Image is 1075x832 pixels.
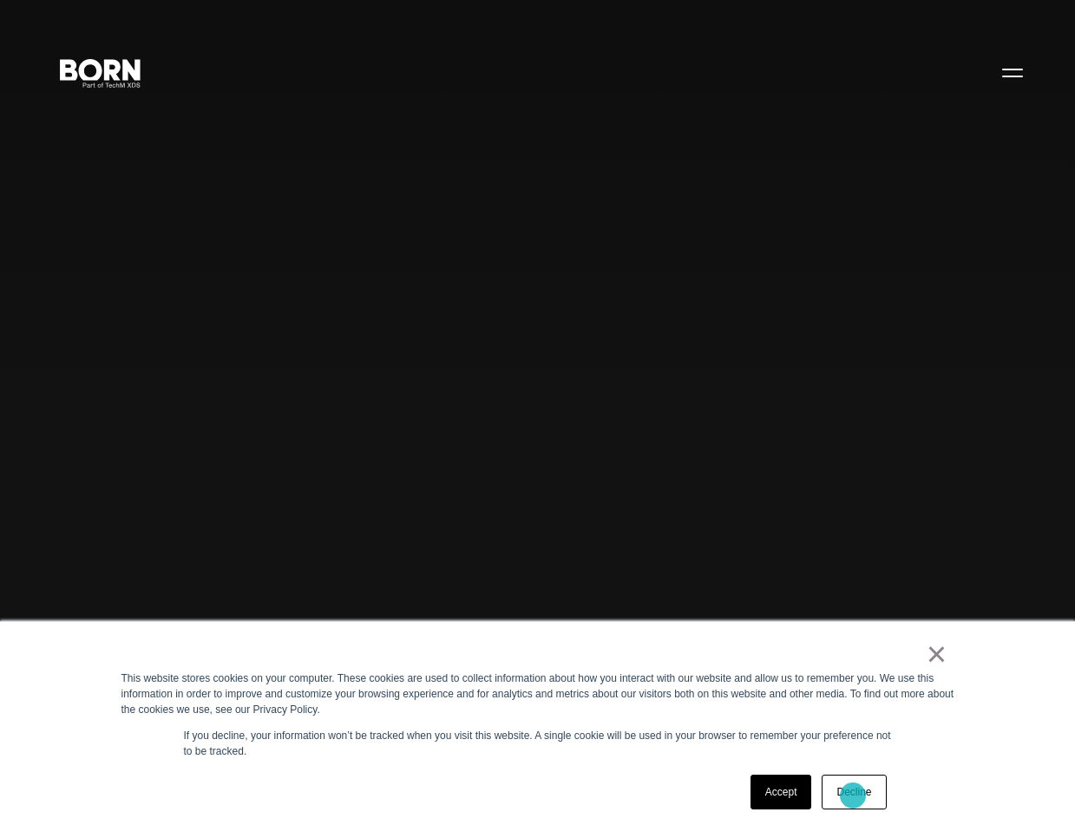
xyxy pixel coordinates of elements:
button: Open [992,54,1033,90]
a: Decline [822,775,886,809]
a: Accept [751,775,812,809]
div: This website stores cookies on your computer. These cookies are used to collect information about... [121,670,954,717]
p: If you decline, your information won’t be tracked when you visit this website. A single cookie wi... [184,728,892,759]
a: × [927,646,947,662]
